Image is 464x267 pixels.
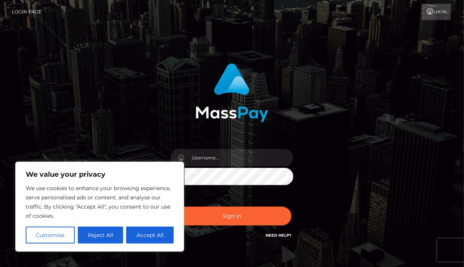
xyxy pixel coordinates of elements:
button: Accept All [126,227,174,244]
a: Need Help? [266,233,291,238]
button: Customise [26,227,75,244]
div: We value your privacy [15,162,184,252]
p: We use cookies to enhance your browsing experience, serve personalised ads or content, and analys... [26,184,174,221]
input: Username... [184,149,293,166]
button: Reject All [78,227,123,244]
button: Sign in [173,207,291,226]
img: MassPay Login [196,63,268,122]
p: We value your privacy [26,170,174,179]
a: Login Page [12,4,41,20]
a: Login [422,4,451,20]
